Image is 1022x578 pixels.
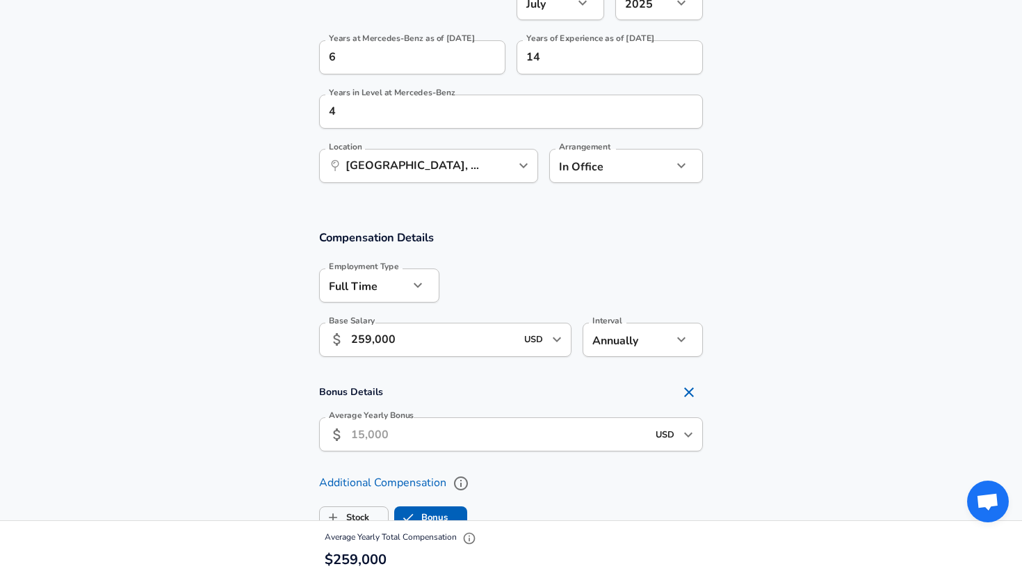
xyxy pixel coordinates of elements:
label: Base Salary [329,316,375,325]
input: 15,000 [351,417,647,451]
div: Open chat [967,481,1009,522]
button: Open [514,156,533,175]
button: Remove Section [675,378,703,406]
label: Arrangement [559,143,610,151]
input: 1 [319,95,672,129]
span: Stock [320,504,346,531]
button: Open [679,425,698,444]
h4: Bonus Details [319,378,703,406]
label: Additional Compensation [319,472,703,495]
button: Open [547,330,567,349]
div: Annually [583,323,672,357]
label: Years at Mercedes-Benz as of [DATE] [329,34,475,42]
span: Bonus [395,504,421,531]
label: Location [329,143,362,151]
div: In Office [549,149,651,183]
label: Years of Experience as of [DATE] [526,34,655,42]
input: 0 [319,40,475,74]
label: Employment Type [329,262,399,271]
button: help [449,472,473,495]
input: USD [651,424,679,445]
label: Years in Level at Mercedes-Benz [329,88,455,97]
label: Average Yearly Bonus [329,411,414,419]
input: 7 [517,40,672,74]
h3: Compensation Details [319,230,703,246]
label: Bonus [395,504,448,531]
div: Full Time [319,268,409,303]
button: Explain Total Compensation [459,528,480,549]
input: USD [520,329,548,351]
span: Average Yearly Total Compensation [325,532,480,543]
label: Interval [592,316,622,325]
button: StockStock [319,506,389,529]
input: 100,000 [351,323,516,357]
label: Stock [320,504,369,531]
button: BonusBonus [394,506,467,529]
